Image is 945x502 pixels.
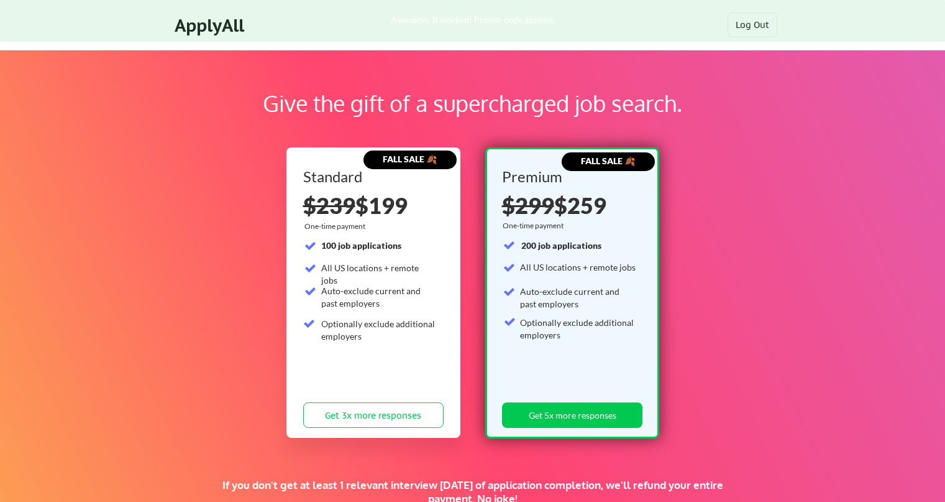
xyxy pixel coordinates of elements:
div: Auto-exclude current and past employers [520,286,636,310]
div: One-time payment [503,221,568,231]
div: Optionally exclude additional employers [520,317,636,341]
strong: FALL SALE 🍂 [581,156,635,166]
div: All US locations + remote jobs [321,262,436,286]
div: One-time payment [304,221,369,231]
strong: 100 job applications [321,240,401,251]
div: Standard [303,169,439,184]
div: Auto-exclude current and past employers [321,285,436,309]
div: $199 [303,194,444,216]
div: All US locations + remote jobs [520,261,636,274]
div: $259 [502,194,639,216]
s: $299 [502,192,554,219]
strong: FALL SALE 🍂 [383,154,437,164]
s: $239 [303,192,355,219]
div: Optionally exclude additional employers [321,318,436,342]
button: Get 5x more responses [502,402,642,428]
div: Give the gift of a supercharged job search. [80,86,865,120]
strong: 200 job applications [521,240,601,251]
button: Get 3x more responses [303,402,444,428]
div: Premium [502,169,639,184]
